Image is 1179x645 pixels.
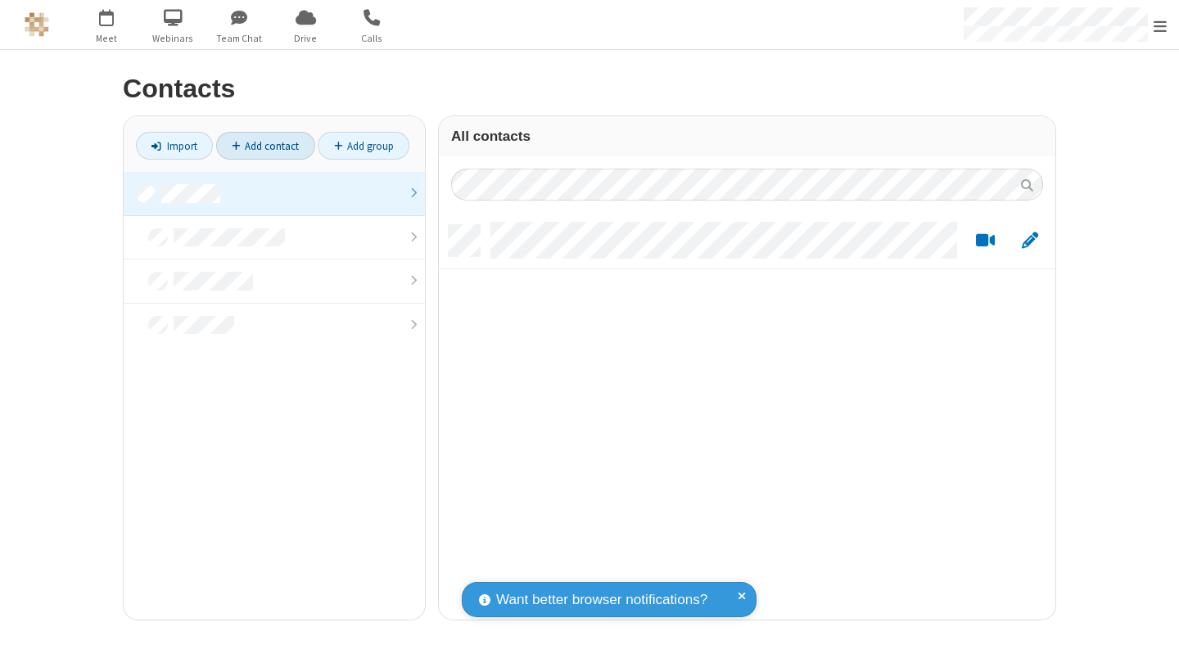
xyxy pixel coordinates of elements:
div: grid [439,213,1055,620]
iframe: Chat [1138,602,1167,634]
span: Want better browser notifications? [496,589,707,611]
a: Import [136,132,213,160]
span: Meet [76,31,138,46]
span: Team Chat [209,31,270,46]
button: Start a video meeting [969,231,1001,251]
h3: All contacts [451,129,1043,144]
h2: Contacts [123,74,1056,103]
span: Webinars [142,31,204,46]
a: Add contact [216,132,315,160]
a: Add group [318,132,409,160]
button: Edit [1014,231,1046,251]
span: Calls [341,31,403,46]
span: Drive [275,31,337,46]
img: QA Selenium DO NOT DELETE OR CHANGE [25,12,49,37]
